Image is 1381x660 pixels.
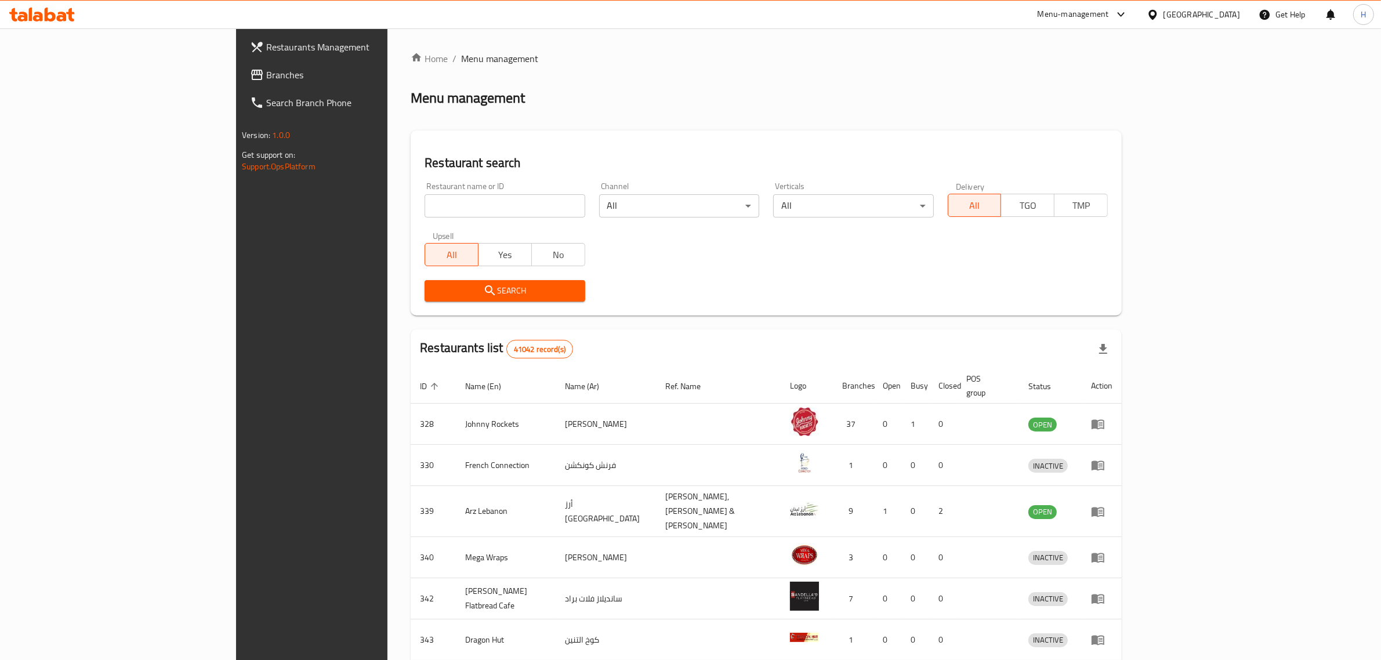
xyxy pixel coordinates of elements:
[1091,505,1112,518] div: Menu
[1059,197,1103,214] span: TMP
[241,89,467,117] a: Search Branch Phone
[483,246,527,263] span: Yes
[266,40,458,54] span: Restaurants Management
[411,89,525,107] h2: Menu management
[565,379,614,393] span: Name (Ar)
[272,128,290,143] span: 1.0.0
[1089,335,1117,363] div: Export file
[781,368,833,404] th: Logo
[873,445,901,486] td: 0
[1091,633,1112,647] div: Menu
[873,486,901,537] td: 1
[456,486,556,537] td: Arz Lebanon
[420,339,573,358] h2: Restaurants list
[948,194,1002,217] button: All
[531,243,585,266] button: No
[430,246,474,263] span: All
[966,372,1005,400] span: POS group
[929,578,957,619] td: 0
[456,578,556,619] td: [PERSON_NAME] Flatbread Cafe
[666,379,716,393] span: Ref. Name
[425,154,1108,172] h2: Restaurant search
[242,147,295,162] span: Get support on:
[956,182,985,190] label: Delivery
[425,243,479,266] button: All
[790,582,819,611] img: Sandella's Flatbread Cafe
[901,368,929,404] th: Busy
[241,33,467,61] a: Restaurants Management
[599,194,759,217] div: All
[1001,194,1054,217] button: TGO
[790,407,819,436] img: Johnny Rockets
[901,486,929,537] td: 0
[507,344,572,355] span: 41042 record(s)
[1028,592,1068,605] span: INACTIVE
[1006,197,1050,214] span: TGO
[873,578,901,619] td: 0
[833,445,873,486] td: 1
[773,194,933,217] div: All
[1091,458,1112,472] div: Menu
[242,128,270,143] span: Version:
[1028,551,1068,564] span: INACTIVE
[929,404,957,445] td: 0
[1028,505,1057,518] span: OPEN
[790,495,819,524] img: Arz Lebanon
[1028,551,1068,565] div: INACTIVE
[790,541,819,570] img: Mega Wraps
[873,368,901,404] th: Open
[1028,633,1068,647] span: INACTIVE
[929,486,957,537] td: 2
[953,197,997,214] span: All
[478,243,532,266] button: Yes
[456,537,556,578] td: Mega Wraps
[506,340,573,358] div: Total records count
[1028,418,1057,431] span: OPEN
[833,404,873,445] td: 37
[901,537,929,578] td: 0
[556,537,657,578] td: [PERSON_NAME]
[241,61,467,89] a: Branches
[1054,194,1108,217] button: TMP
[556,445,657,486] td: فرنش كونكشن
[873,537,901,578] td: 0
[790,623,819,652] img: Dragon Hut
[556,578,657,619] td: سانديلاز فلات براد
[901,578,929,619] td: 0
[1082,368,1122,404] th: Action
[790,448,819,477] img: French Connection
[556,486,657,537] td: أرز [GEOGRAPHIC_DATA]
[456,404,556,445] td: Johnny Rockets
[1091,417,1112,431] div: Menu
[1038,8,1109,21] div: Menu-management
[537,246,581,263] span: No
[425,280,585,302] button: Search
[901,404,929,445] td: 1
[1028,379,1066,393] span: Status
[433,231,454,240] label: Upsell
[461,52,538,66] span: Menu management
[1091,550,1112,564] div: Menu
[411,52,1122,66] nav: breadcrumb
[465,379,516,393] span: Name (En)
[833,486,873,537] td: 9
[556,404,657,445] td: [PERSON_NAME]
[901,445,929,486] td: 0
[833,368,873,404] th: Branches
[873,404,901,445] td: 0
[242,159,316,174] a: Support.OpsPlatform
[1361,8,1366,21] span: H
[425,194,585,217] input: Search for restaurant name or ID..
[266,96,458,110] span: Search Branch Phone
[1028,459,1068,473] span: INACTIVE
[929,537,957,578] td: 0
[929,368,957,404] th: Closed
[456,445,556,486] td: French Connection
[833,537,873,578] td: 3
[420,379,442,393] span: ID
